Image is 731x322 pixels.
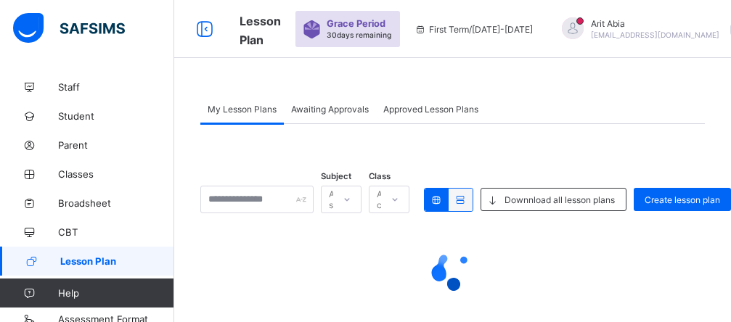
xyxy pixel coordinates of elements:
span: session/term information [414,24,533,35]
img: sticker-purple.71386a28dfed39d6af7621340158ba97.svg [303,20,321,38]
span: Staff [58,81,174,93]
span: Create lesson plan [645,194,720,205]
span: Subject [321,171,351,181]
span: [EMAIL_ADDRESS][DOMAIN_NAME] [591,30,719,39]
span: Lesson Plan [60,255,174,267]
span: Awaiting Approvals [291,104,369,115]
span: Student [58,110,174,122]
span: Downnload all lesson plans [505,194,615,205]
span: Arit Abia [591,18,719,29]
span: Parent [58,139,174,151]
span: Lesson Plan [240,14,281,47]
span: Class [369,171,391,181]
div: All classes [377,186,407,213]
span: 30 days remaining [327,30,391,39]
span: Help [58,287,173,299]
span: Classes [58,168,174,180]
img: safsims [13,13,125,44]
span: Broadsheet [58,197,174,209]
div: All subjects [329,186,363,213]
span: Grace Period [327,18,385,29]
span: CBT [58,226,174,238]
span: Approved Lesson Plans [383,104,478,115]
span: My Lesson Plans [208,104,277,115]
